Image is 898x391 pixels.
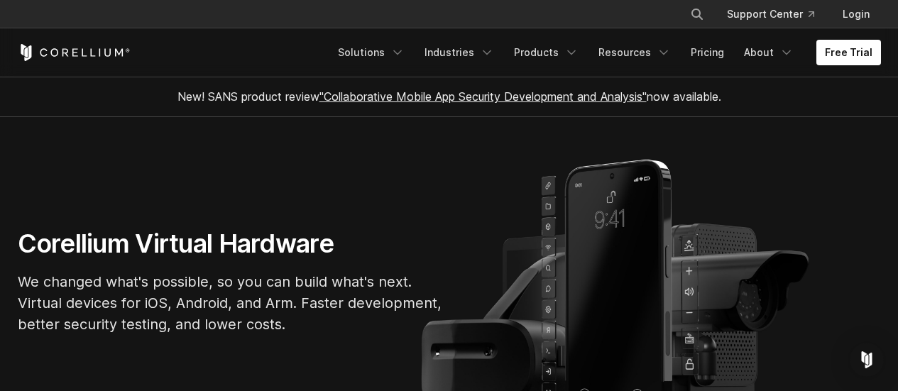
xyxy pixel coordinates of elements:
[831,1,881,27] a: Login
[505,40,587,65] a: Products
[319,89,647,104] a: "Collaborative Mobile App Security Development and Analysis"
[673,1,881,27] div: Navigation Menu
[329,40,413,65] a: Solutions
[329,40,881,65] div: Navigation Menu
[850,343,884,377] div: Open Intercom Messenger
[18,44,131,61] a: Corellium Home
[716,1,826,27] a: Support Center
[590,40,679,65] a: Resources
[177,89,721,104] span: New! SANS product review now available.
[18,271,444,335] p: We changed what's possible, so you can build what's next. Virtual devices for iOS, Android, and A...
[816,40,881,65] a: Free Trial
[684,1,710,27] button: Search
[416,40,503,65] a: Industries
[682,40,733,65] a: Pricing
[735,40,802,65] a: About
[18,228,444,260] h1: Corellium Virtual Hardware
